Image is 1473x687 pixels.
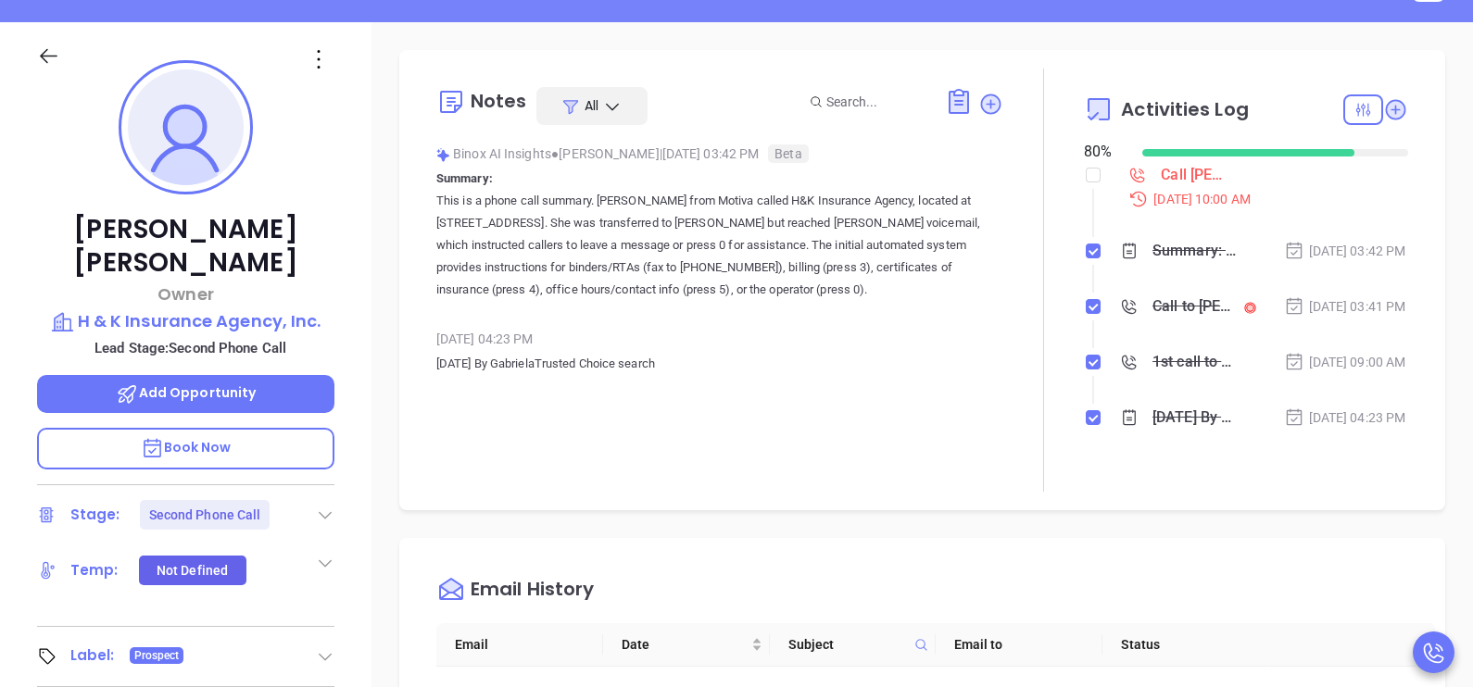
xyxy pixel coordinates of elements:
b: Summary: [436,171,493,185]
span: Activities Log [1121,100,1248,119]
p: [PERSON_NAME] [PERSON_NAME] [37,213,334,280]
input: Search... [826,92,925,112]
div: Summary: This is a phone call summary. [PERSON_NAME] from Motiva called H&K Insurance Agency, loc... [1152,237,1236,265]
div: [DATE] 04:23 PM [1284,407,1406,428]
div: 1st call to MA INS lead [1152,348,1236,376]
div: [DATE] By GabrielaTrusted Choice search [1152,404,1236,431]
p: This is a phone call summary. [PERSON_NAME] from Motiva called H&K Insurance Agency, located at [... [436,190,1003,301]
th: Email to [936,623,1102,667]
span: ● [551,146,560,161]
th: Email [436,623,603,667]
th: Date [603,623,770,667]
div: Temp: [70,556,119,584]
div: [DATE] 03:41 PM [1284,296,1406,317]
span: Subject [788,634,908,655]
span: All [585,96,598,115]
div: [DATE] 09:00 AM [1284,352,1406,372]
p: Owner [37,281,334,306]
a: H & K Insurance Agency, Inc. [37,308,334,334]
div: Second Phone Call [149,500,261,530]
div: Binox AI Insights [PERSON_NAME] | [DATE] 03:42 PM [436,140,1003,168]
div: [DATE] 04:23 PM [436,325,1003,353]
div: [DATE] 10:00 AM [1117,189,1408,209]
p: [DATE] By GabrielaTrusted Choice search [436,353,1003,375]
div: Stage: [70,501,120,529]
div: Call to [PERSON_NAME] [1152,293,1236,320]
img: svg%3e [436,148,450,162]
span: Date [622,634,748,655]
div: Label: [70,642,115,669]
span: Prospect [134,645,180,666]
div: Notes [471,92,527,110]
img: profile-user [128,69,244,185]
div: [DATE] 03:42 PM [1284,241,1406,261]
div: 80 % [1084,141,1119,163]
span: Book Now [141,438,232,456]
div: Not Defined [157,556,228,585]
th: Status [1102,623,1269,667]
span: Add Opportunity [116,383,257,402]
div: Call [PERSON_NAME] to follow up [1161,161,1222,189]
div: Email History [471,580,594,605]
span: Beta [768,144,808,163]
p: Lead Stage: Second Phone Call [46,336,334,360]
